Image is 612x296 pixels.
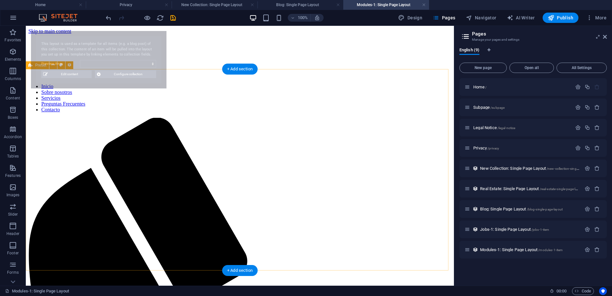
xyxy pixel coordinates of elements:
[594,125,600,130] div: Remove
[257,1,343,8] h4: Blog: Single Page Layout
[472,37,594,43] h3: Manage your pages and settings
[297,14,308,22] h6: 100%
[543,13,578,23] button: Publish
[473,166,478,171] div: This layout is used as a template for all items (e.g. a blog post) of this collection. The conten...
[8,212,18,217] p: Slider
[5,37,21,43] p: Favorites
[6,192,20,198] p: Images
[480,247,563,252] span: Modules-1: Single Page Layout
[288,14,311,22] button: 100%
[3,3,45,8] a: Skip to main content
[507,15,535,21] span: AI Writer
[473,105,505,110] span: Click to open page
[471,146,572,150] div: Privacy/privacy
[35,63,46,67] span: Preset
[7,270,19,275] p: Forms
[538,248,563,252] span: /modules-1-item
[6,231,19,236] p: Header
[527,208,563,211] span: /blog-single-page-layout
[37,14,85,22] img: Editor Logo
[594,84,600,90] div: The startpage cannot be deleted
[478,166,581,170] div: New Collection: Single Page Layout/new-collection-single-page-layout
[222,265,258,276] div: + Add section
[584,13,609,23] button: More
[550,287,567,295] h6: Session time
[105,14,113,22] button: undo
[462,66,504,70] span: New page
[540,187,584,191] span: /real-estate-single-page-layout
[585,247,590,252] div: Settings
[478,187,581,191] div: Real Estate: Single Page Layout/real-estate-single-page-layout
[396,13,425,23] button: Design
[433,15,455,21] span: Pages
[5,287,69,295] a: Click to cancel selection. Double-click to open Pages
[557,287,567,295] span: 00 00
[594,247,600,252] div: Remove
[473,85,487,89] span: Click to open page
[430,13,458,23] button: Pages
[459,46,479,55] span: English (9)
[497,126,516,130] span: /legal-notice
[575,84,581,90] div: Settings
[471,105,572,109] div: Subpage/subpage
[480,186,584,191] span: Real Estate: Single Page Layout
[480,207,563,211] span: Click to open page
[170,14,177,22] i: Save (Ctrl+S)
[398,15,423,21] span: Design
[478,207,581,211] div: Blog: Single Page Layout/blog-single-page-layout
[7,154,19,159] p: Tables
[594,145,600,151] div: Remove
[463,13,499,23] button: Navigator
[8,115,18,120] p: Boxes
[557,63,607,73] button: All Settings
[7,250,19,256] p: Footer
[559,66,604,70] span: All Settings
[575,105,581,110] div: Settings
[585,145,590,151] div: Duplicate
[512,66,551,70] span: Open all
[585,125,590,130] div: Duplicate
[156,14,164,22] button: reload
[396,13,425,23] div: Design (Ctrl+Alt+Y)
[459,63,507,73] button: New page
[585,227,590,232] div: Settings
[531,228,549,231] span: /jobs-1-item
[547,167,597,170] span: /new-collection-single-page-layout
[343,1,429,8] h4: Modules-1: Single Page Layout
[172,1,257,8] h4: New Collection: Single Page Layout
[585,84,590,90] div: Duplicate
[144,14,151,22] button: Click here to leave preview mode and continue editing
[586,15,607,21] span: More
[585,206,590,212] div: Settings
[473,227,478,232] div: This layout is used as a template for all items (e.g. a blog post) of this collection. The conten...
[471,126,572,130] div: Legal Notice/legal-notice
[5,57,21,62] p: Elements
[485,86,487,89] span: /
[594,105,600,110] div: Remove
[466,15,497,21] span: Navigator
[5,173,21,178] p: Features
[222,64,258,75] div: + Add section
[504,13,537,23] button: AI Writer
[490,106,505,109] span: /subpage
[561,289,562,293] span: :
[471,85,572,89] div: Home/
[594,227,600,232] div: Remove
[575,287,591,295] span: Code
[480,166,597,171] span: New Collection: Single Page Layout
[6,96,20,101] p: Content
[480,227,549,232] span: Jobs-1: Single Page Layout
[86,1,172,8] h4: Privacy
[472,31,607,37] h2: Pages
[169,14,177,22] button: save
[585,166,590,171] div: Settings
[5,76,21,81] p: Columns
[548,15,573,21] span: Publish
[4,134,22,139] p: Accordion
[594,206,600,212] div: Remove
[473,125,515,130] span: Legal Notice
[599,287,607,295] button: Usercentrics
[509,63,554,73] button: Open all
[459,48,607,60] div: Language Tabs
[594,186,600,191] div: Remove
